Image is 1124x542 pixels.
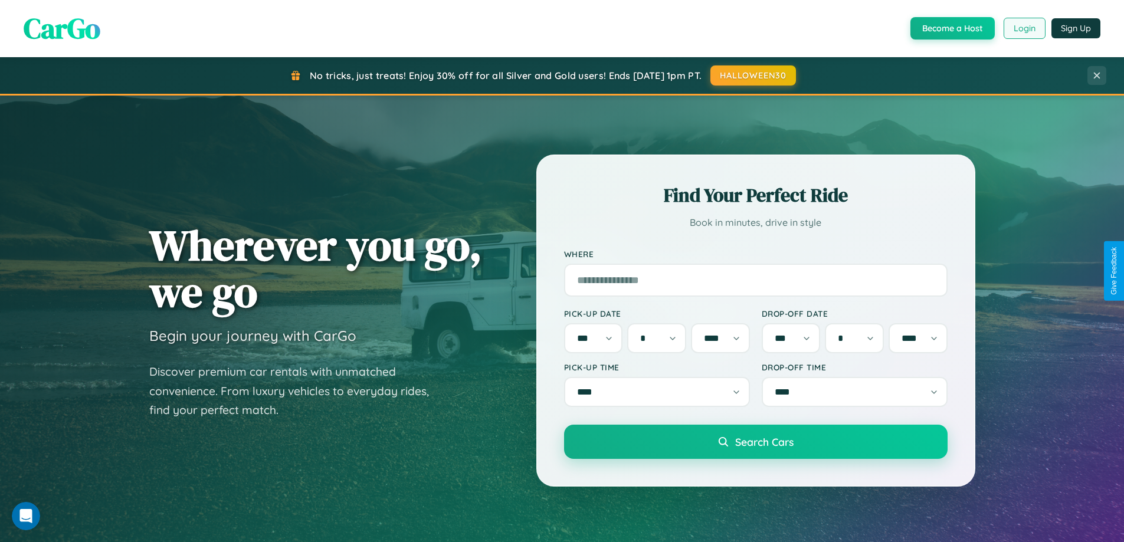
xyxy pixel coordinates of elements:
[12,502,40,530] iframe: Intercom live chat
[735,435,794,448] span: Search Cars
[149,327,356,344] h3: Begin your journey with CarGo
[564,425,948,459] button: Search Cars
[910,17,995,40] button: Become a Host
[564,249,948,259] label: Where
[564,308,750,318] label: Pick-up Date
[710,65,796,86] button: HALLOWEEN30
[564,214,948,231] p: Book in minutes, drive in style
[762,362,948,372] label: Drop-off Time
[1004,18,1046,39] button: Login
[564,182,948,208] h2: Find Your Perfect Ride
[1051,18,1100,38] button: Sign Up
[149,222,482,315] h1: Wherever you go, we go
[149,362,444,420] p: Discover premium car rentals with unmatched convenience. From luxury vehicles to everyday rides, ...
[310,70,702,81] span: No tricks, just treats! Enjoy 30% off for all Silver and Gold users! Ends [DATE] 1pm PT.
[1110,247,1118,295] div: Give Feedback
[24,9,100,48] span: CarGo
[762,308,948,318] label: Drop-off Date
[564,362,750,372] label: Pick-up Time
